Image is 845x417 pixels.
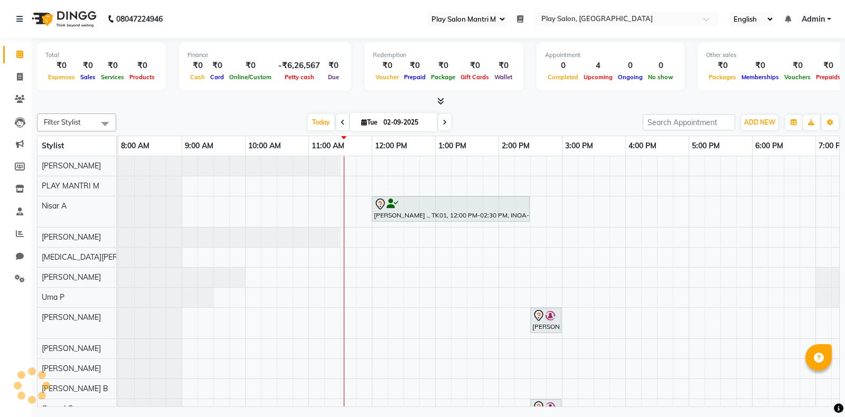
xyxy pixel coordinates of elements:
[531,309,560,331] div: [PERSON_NAME], TK02, 02:30 PM-03:00 PM, Gel Nail Polish Application
[78,73,98,81] span: Sales
[127,73,157,81] span: Products
[42,364,101,373] span: [PERSON_NAME]
[227,73,274,81] span: Online/Custom
[187,73,208,81] span: Cash
[42,404,73,413] span: Grace LS
[492,73,515,81] span: Wallet
[581,73,615,81] span: Upcoming
[45,73,78,81] span: Expenses
[645,60,676,72] div: 0
[782,60,813,72] div: ₹0
[744,118,775,126] span: ADD NEW
[359,118,380,126] span: Tue
[42,272,101,282] span: [PERSON_NAME]
[42,252,161,262] span: [MEDICAL_DATA][PERSON_NAME]
[643,114,735,130] input: Search Appointment
[741,115,778,130] button: ADD NEW
[187,51,343,60] div: Finance
[739,73,782,81] span: Memberships
[626,138,659,154] a: 4:00 PM
[615,60,645,72] div: 0
[325,73,342,81] span: Due
[98,73,127,81] span: Services
[208,60,227,72] div: ₹0
[187,60,208,72] div: ₹0
[813,73,843,81] span: Prepaids
[42,292,64,302] span: Uma P
[458,60,492,72] div: ₹0
[116,4,163,34] b: 08047224946
[45,60,78,72] div: ₹0
[436,138,469,154] a: 1:00 PM
[42,141,64,150] span: Stylist
[78,60,98,72] div: ₹0
[802,14,825,25] span: Admin
[42,201,67,211] span: Nisar A
[545,60,581,72] div: 0
[324,60,343,72] div: ₹0
[274,60,324,72] div: -₹6,26,567
[208,73,227,81] span: Card
[753,138,786,154] a: 6:00 PM
[380,115,433,130] input: 2025-09-02
[308,114,334,130] span: Today
[127,60,157,72] div: ₹0
[428,60,458,72] div: ₹0
[545,51,676,60] div: Appointment
[373,51,515,60] div: Redemption
[813,60,843,72] div: ₹0
[373,60,401,72] div: ₹0
[42,312,101,322] span: [PERSON_NAME]
[227,60,274,72] div: ₹0
[27,4,99,34] img: logo
[645,73,676,81] span: No show
[545,73,581,81] span: Completed
[246,138,284,154] a: 10:00 AM
[42,181,99,191] span: PLAY MANTRI M
[615,73,645,81] span: Ongoing
[401,60,428,72] div: ₹0
[372,138,410,154] a: 12:00 PM
[98,60,127,72] div: ₹0
[309,138,347,154] a: 11:00 AM
[401,73,428,81] span: Prepaid
[739,60,782,72] div: ₹0
[42,232,101,242] span: [PERSON_NAME]
[706,73,739,81] span: Packages
[45,51,157,60] div: Total
[706,60,739,72] div: ₹0
[118,138,152,154] a: 8:00 AM
[499,138,532,154] a: 2:00 PM
[42,161,101,170] span: [PERSON_NAME]
[182,138,216,154] a: 9:00 AM
[801,375,834,406] iframe: chat widget
[562,138,596,154] a: 3:00 PM
[428,73,458,81] span: Package
[42,384,108,393] span: [PERSON_NAME] B
[458,73,492,81] span: Gift Cards
[282,73,317,81] span: Petty cash
[689,138,722,154] a: 5:00 PM
[581,60,615,72] div: 4
[373,73,401,81] span: Voucher
[782,73,813,81] span: Vouchers
[373,198,529,220] div: [PERSON_NAME] ., TK01, 12:00 PM-02:30 PM, INOA-Full Global Colour - Medium
[44,118,81,126] span: Filter Stylist
[492,60,515,72] div: ₹0
[42,344,101,353] span: [PERSON_NAME]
